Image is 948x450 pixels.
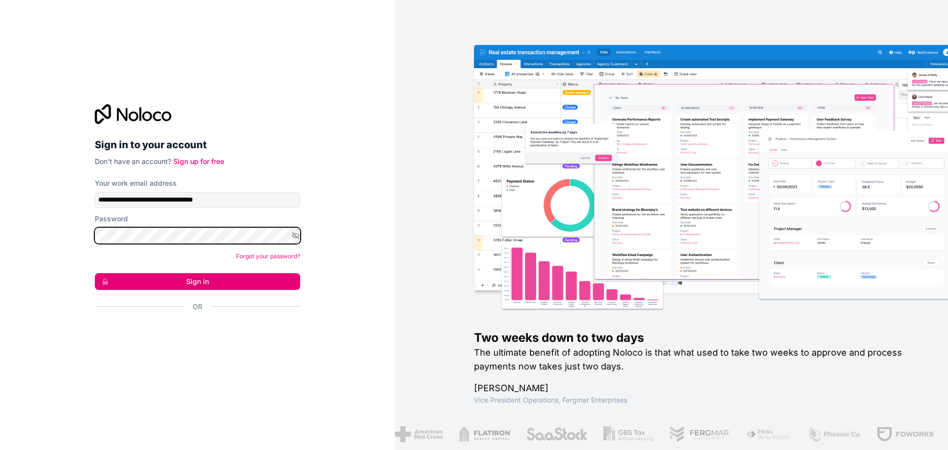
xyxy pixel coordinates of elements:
[745,426,791,442] img: /assets/fiera-fwj2N5v4.png
[95,192,300,208] input: Email address
[95,157,171,165] span: Don't have an account?
[236,252,300,260] a: Forgot your password?
[395,426,443,442] img: /assets/american-red-cross-BAupjrZR.png
[90,323,297,344] iframe: Sign in with Google Button
[525,426,588,442] img: /assets/saastock-C6Zbiodz.png
[474,395,916,405] h1: Vice President Operations , Fergmar Enterprises
[193,302,202,312] span: Or
[474,330,916,346] h1: Two weeks down to two days
[807,426,861,442] img: /assets/phoenix-BREaitsQ.png
[95,136,300,154] h2: Sign in to your account
[95,214,128,224] label: Password
[459,426,510,442] img: /assets/flatiron-C8eUkumj.png
[95,273,300,290] button: Sign in
[474,381,916,395] h1: [PERSON_NAME]
[95,178,177,188] label: Your work email address
[603,426,654,442] img: /assets/gbstax-C-GtDUiK.png
[669,426,729,442] img: /assets/fergmar-CudnrXN5.png
[876,426,934,442] img: /assets/fdworks-Bi04fVtw.png
[95,228,300,244] input: Password
[173,157,224,165] a: Sign up for free
[474,346,916,373] h2: The ultimate benefit of adopting Noloco is that what used to take two weeks to approve and proces...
